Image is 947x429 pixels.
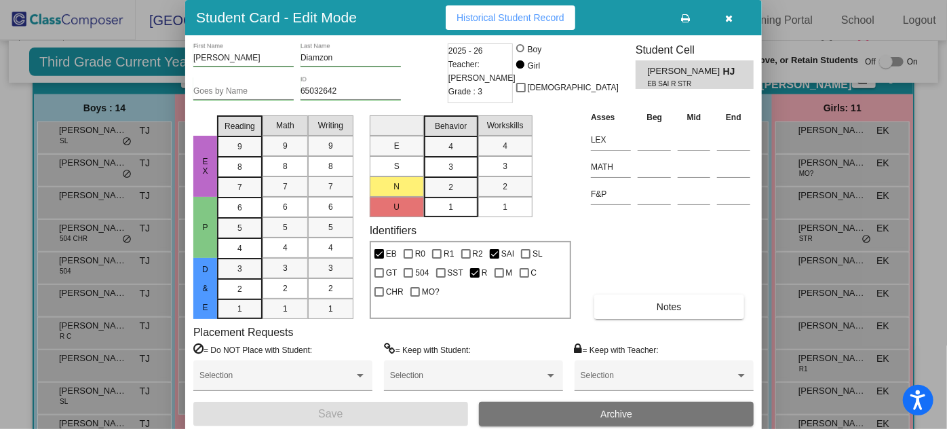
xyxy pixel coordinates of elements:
[328,242,333,254] span: 4
[531,265,537,281] span: C
[723,64,742,79] span: HJ
[634,110,674,125] th: Beg
[714,110,754,125] th: End
[276,119,294,132] span: Math
[237,222,242,234] span: 5
[674,110,714,125] th: Mid
[384,343,471,356] label: = Keep with Student:
[225,120,255,132] span: Reading
[193,402,468,426] button: Save
[237,181,242,193] span: 7
[283,140,288,152] span: 9
[587,110,634,125] th: Asses
[448,201,453,213] span: 1
[482,265,488,281] span: R
[503,201,507,213] span: 1
[283,262,288,274] span: 3
[591,184,631,204] input: assessment
[457,12,564,23] span: Historical Student Record
[283,221,288,234] span: 5
[328,282,333,295] span: 2
[636,43,754,56] h3: Student Cell
[318,119,343,132] span: Writing
[283,181,288,193] span: 7
[415,265,429,281] span: 504
[501,246,514,262] span: SAI
[328,262,333,274] span: 3
[193,343,312,356] label: = Do NOT Place with Student:
[647,64,722,79] span: [PERSON_NAME]
[503,140,507,152] span: 4
[193,326,294,339] label: Placement Requests
[448,161,453,173] span: 3
[503,160,507,172] span: 3
[318,408,343,419] span: Save
[591,130,631,150] input: assessment
[199,157,212,176] span: EX
[237,242,242,255] span: 4
[328,221,333,234] span: 5
[528,79,619,96] span: [DEMOGRAPHIC_DATA]
[415,246,425,262] span: R0
[594,295,743,319] button: Notes
[301,87,401,96] input: Enter ID
[506,265,513,281] span: M
[448,85,482,98] span: Grade : 3
[446,5,575,30] button: Historical Student Record
[487,119,524,132] span: Workskills
[422,284,440,300] span: MO?
[328,160,333,172] span: 8
[328,181,333,193] span: 7
[328,201,333,213] span: 6
[237,303,242,315] span: 1
[196,9,357,26] h3: Student Card - Edit Mode
[237,141,242,153] span: 9
[591,157,631,177] input: assessment
[237,283,242,295] span: 2
[283,303,288,315] span: 1
[283,160,288,172] span: 8
[575,343,659,356] label: = Keep with Teacher:
[328,303,333,315] span: 1
[328,140,333,152] span: 9
[386,265,398,281] span: GT
[448,181,453,193] span: 2
[199,265,212,312] span: D & E
[283,201,288,213] span: 6
[600,409,632,419] span: Archive
[657,301,682,312] span: Notes
[448,265,463,281] span: SST
[386,284,404,300] span: CHR
[237,263,242,275] span: 3
[448,58,516,85] span: Teacher: [PERSON_NAME]
[386,246,397,262] span: EB
[503,181,507,193] span: 2
[533,246,543,262] span: SL
[237,161,242,173] span: 8
[237,202,242,214] span: 6
[199,223,212,232] span: P
[444,246,454,262] span: R1
[473,246,483,262] span: R2
[283,282,288,295] span: 2
[448,141,453,153] span: 4
[527,43,542,56] div: Boy
[193,87,294,96] input: goes by name
[448,44,483,58] span: 2025 - 26
[527,60,541,72] div: Girl
[283,242,288,254] span: 4
[479,402,754,426] button: Archive
[435,120,467,132] span: Behavior
[370,224,417,237] label: Identifiers
[647,79,713,89] span: EB SAI R STR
